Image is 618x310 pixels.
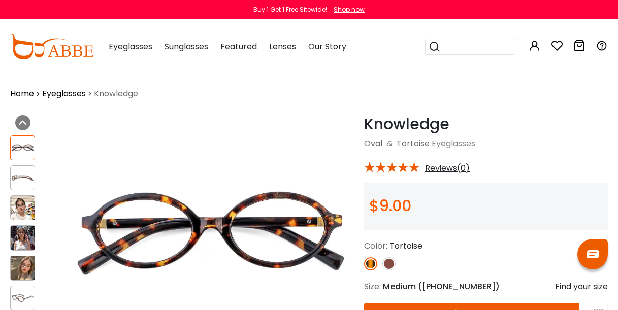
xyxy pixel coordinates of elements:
img: Knowledge Tortoise Acetate Eyeglasses , UniversalBridgeFit Frames from ABBE Glasses [11,196,35,220]
a: Home [10,88,34,100]
span: Eyeglasses [109,41,152,52]
span: Size: [364,281,381,292]
span: Color: [364,240,387,252]
a: Shop now [329,5,365,14]
a: Eyeglasses [42,88,86,100]
img: Knowledge Tortoise Acetate Eyeglasses , UniversalBridgeFit Frames from ABBE Glasses [11,172,35,184]
span: Featured [220,41,257,52]
h1: Knowledge [364,115,608,133]
span: Lenses [269,41,296,52]
img: Knowledge Tortoise Acetate Eyeglasses , UniversalBridgeFit Frames from ABBE Glasses [11,142,35,154]
img: Knowledge Tortoise Acetate Eyeglasses , UniversalBridgeFit Frames from ABBE Glasses [11,256,35,280]
span: Knowledge [94,88,138,100]
span: Tortoise [389,240,422,252]
div: Shop now [334,5,365,14]
img: Knowledge Tortoise Acetate Eyeglasses , UniversalBridgeFit Frames from ABBE Glasses [11,226,35,250]
span: & [384,137,395,149]
div: Find your size [555,281,608,293]
span: $9.00 [369,195,411,217]
span: Reviews(0) [425,164,470,173]
span: [PHONE_NUMBER] [422,281,496,292]
img: abbeglasses.com [10,34,93,59]
div: Buy 1 Get 1 Free Sitewide! [253,5,327,14]
span: Eyeglasses [432,137,475,149]
span: Our Story [308,41,346,52]
img: Knowledge Tortoise Acetate Eyeglasses , UniversalBridgeFit Frames from ABBE Glasses [11,292,35,304]
a: Tortoise [397,137,430,149]
a: Oval [364,137,382,149]
img: chat [587,250,599,258]
span: Sunglasses [165,41,208,52]
span: Medium ( ) [383,281,500,292]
